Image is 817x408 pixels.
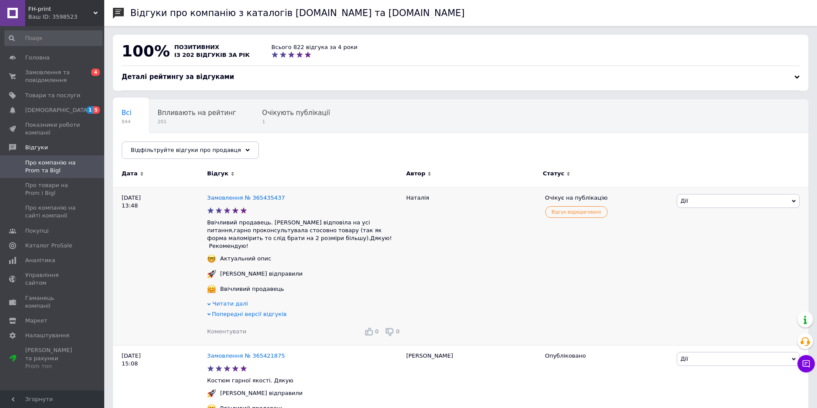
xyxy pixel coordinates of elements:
span: Гаманець компанії [25,294,80,310]
div: Деталі рейтингу за відгуками [122,72,800,82]
span: Покупці [25,227,49,235]
h1: Відгуки про компанію з каталогів [DOMAIN_NAME] та [DOMAIN_NAME] [130,8,465,18]
p: Костюм гарної якості. Дякую [207,377,402,385]
span: Відгук [207,170,228,178]
span: Управління сайтом [25,271,80,287]
span: Налаштування [25,332,69,339]
div: Очікує на публікацію [545,194,670,202]
span: Про компанію на сайті компанії [25,204,80,220]
div: Всього 822 відгука за 4 роки [271,43,357,51]
span: [PERSON_NAME] та рахунки [25,346,80,370]
span: Автор [406,170,425,178]
span: Про товари на Prom і Bigl [25,181,80,197]
a: Замовлення № 365435437 [207,194,285,201]
span: позитивних [174,44,219,50]
span: Всі [122,109,132,117]
div: Читати далі [207,300,402,310]
span: із 202 відгуків за рік [174,52,250,58]
span: 844 [122,118,132,125]
div: Наталія [402,187,541,345]
span: Відгуки [25,144,48,151]
div: Актуальний опис [218,255,274,263]
div: Опубліковані без коментаря [113,133,227,166]
div: [PERSON_NAME] відправили [218,389,305,397]
p: Ввічливий продавець. [PERSON_NAME] відповіла на усі питання,гарно проконсультувала стосовно товар... [207,219,402,250]
img: :rocket: [207,389,216,398]
span: Головна [25,54,50,62]
img: :hugging_face: [207,285,216,293]
span: Коментувати [207,328,246,335]
a: Замовлення № 365421875 [207,352,285,359]
span: Дата [122,170,138,178]
span: Впливають на рейтинг [158,109,236,117]
span: Відфільтруйте відгуки про продавця [131,147,241,153]
span: 0 [375,328,379,335]
div: Коментувати [207,328,246,336]
span: 1 [262,118,330,125]
img: :rocket: [207,270,216,278]
span: Опубліковані без комен... [122,142,210,150]
span: Товари та послуги [25,92,80,99]
div: [DATE] 13:48 [113,187,207,345]
span: [DEMOGRAPHIC_DATA] [25,106,89,114]
span: 201 [158,118,236,125]
div: Ваш ID: 3598523 [28,13,104,21]
span: Маркет [25,317,47,325]
div: Опубліковано [545,352,670,360]
span: FH-print [28,5,93,13]
span: Аналітика [25,257,55,264]
span: 0 [396,328,400,335]
span: Замовлення та повідомлення [25,69,80,84]
div: Prom топ [25,362,80,370]
span: Каталог ProSale [25,242,72,250]
span: Попередні версії відгуків [212,311,287,317]
input: Пошук [4,30,103,46]
div: Ввічливий продавець [218,285,286,293]
span: Про компанію на Prom та Bigl [25,159,80,174]
img: :nerd_face: [207,254,216,263]
span: Статус [543,170,565,178]
span: 1 [86,106,93,114]
div: [PERSON_NAME] відправили [218,270,305,278]
span: Очікують публікації [262,109,330,117]
span: Деталі рейтингу за відгуками [122,73,234,81]
span: Показники роботи компанії [25,121,80,137]
span: Дії [681,355,688,362]
span: 5 [93,106,100,114]
span: Відгук відредаговано [545,206,608,218]
span: 4 [91,69,100,76]
span: Дії [681,197,688,204]
button: Чат з покупцем [797,355,815,372]
span: 100% [122,42,170,60]
span: Читати далі [212,300,248,307]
